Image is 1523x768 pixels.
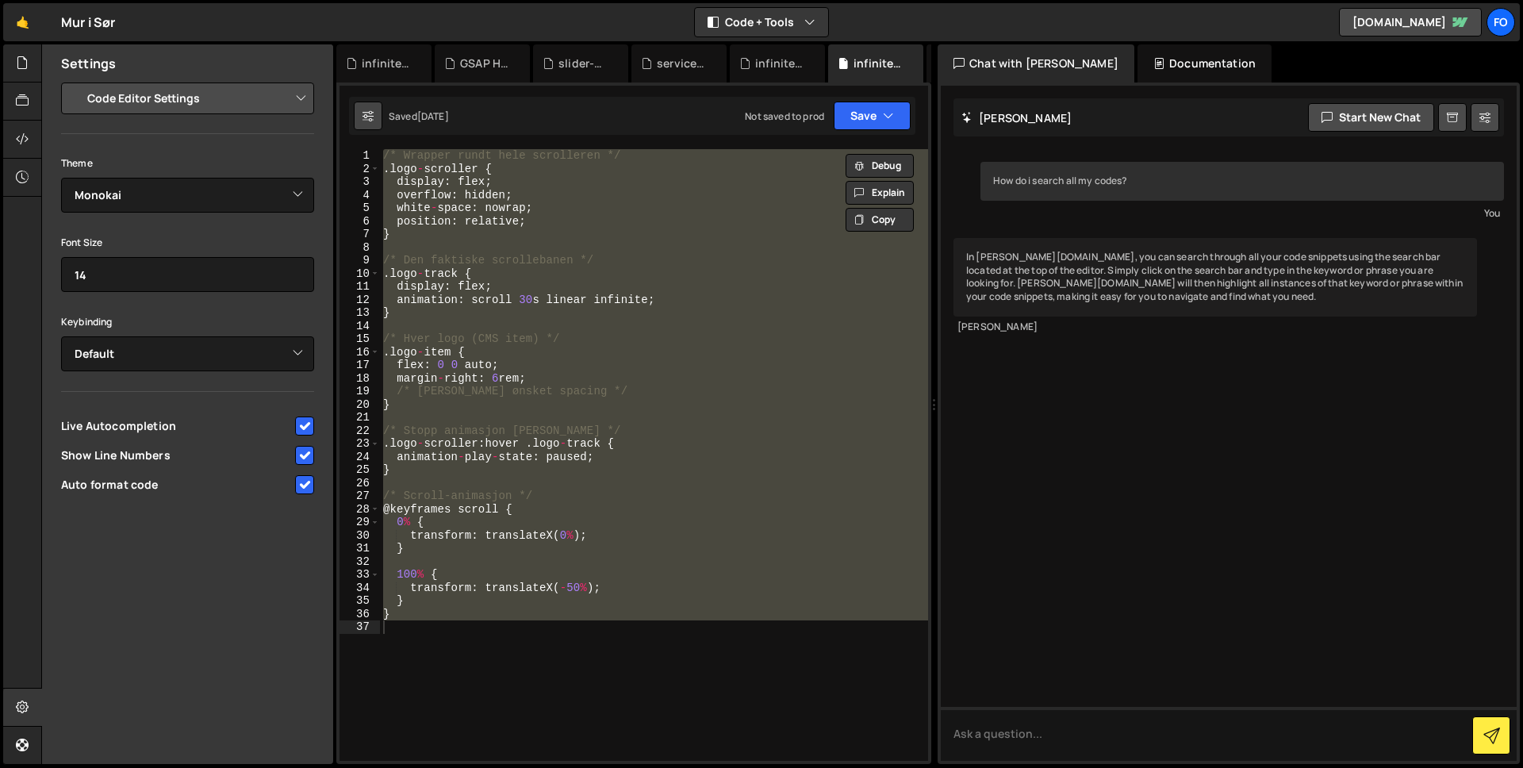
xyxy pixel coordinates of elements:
span: Auto format code [61,477,293,493]
div: 30 [340,529,380,543]
div: infinite-scroll-logo.css [854,56,904,71]
div: GSAP Hero Section.js [460,56,511,71]
div: 4 [340,189,380,202]
div: 13 [340,306,380,320]
h2: [PERSON_NAME] [961,110,1072,125]
div: 8 [340,241,380,255]
button: Code + Tools [695,8,828,36]
div: 24 [340,451,380,464]
div: 14 [340,320,380,333]
div: 18 [340,372,380,386]
div: infinite-scroll-text.js [362,56,412,71]
div: services-slider.js [657,56,708,71]
div: 2 [340,163,380,176]
div: Documentation [1137,44,1272,83]
span: Show Line Numbers [61,447,293,463]
div: In [PERSON_NAME][DOMAIN_NAME], you can search through all your code snippets using the search bar... [953,238,1477,317]
div: Mur i Sør [61,13,115,32]
div: 9 [340,254,380,267]
div: How do i search all my codes? [980,162,1504,201]
div: 6 [340,215,380,228]
div: infinite-scroll-logo.js [755,56,806,71]
div: 28 [340,503,380,516]
div: 32 [340,555,380,569]
h2: Settings [61,55,116,72]
div: 20 [340,398,380,412]
div: 3 [340,175,380,189]
div: [DATE] [417,109,449,123]
div: 33 [340,568,380,582]
div: 1 [340,149,380,163]
label: Font Size [61,235,102,251]
div: 31 [340,542,380,555]
button: Debug [846,154,914,178]
div: 7 [340,228,380,241]
div: 26 [340,477,380,490]
span: Live Autocompletion [61,418,293,434]
div: 23 [340,437,380,451]
div: 21 [340,411,380,424]
div: [PERSON_NAME] [957,321,1473,334]
div: 29 [340,516,380,529]
div: You [984,205,1500,221]
div: 15 [340,332,380,346]
div: 35 [340,594,380,608]
button: Save [834,102,911,130]
div: 19 [340,385,380,398]
div: 5 [340,202,380,215]
div: 16 [340,346,380,359]
div: Chat with [PERSON_NAME] [938,44,1134,83]
button: Copy [846,208,914,232]
div: 10 [340,267,380,281]
button: Explain [846,181,914,205]
div: Saved [389,109,449,123]
div: 12 [340,294,380,307]
div: 27 [340,490,380,503]
button: Start new chat [1308,103,1434,132]
a: [DOMAIN_NAME] [1339,8,1482,36]
div: Not saved to prod [745,109,824,123]
div: 11 [340,280,380,294]
div: 36 [340,608,380,621]
label: Theme [61,156,93,171]
div: 25 [340,463,380,477]
a: 🤙 [3,3,42,41]
div: 34 [340,582,380,595]
label: Keybinding [61,314,113,330]
div: 17 [340,359,380,372]
div: 22 [340,424,380,438]
div: slider-greyscale-referanse.js [558,56,609,71]
div: 37 [340,620,380,634]
a: Fo [1487,8,1515,36]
